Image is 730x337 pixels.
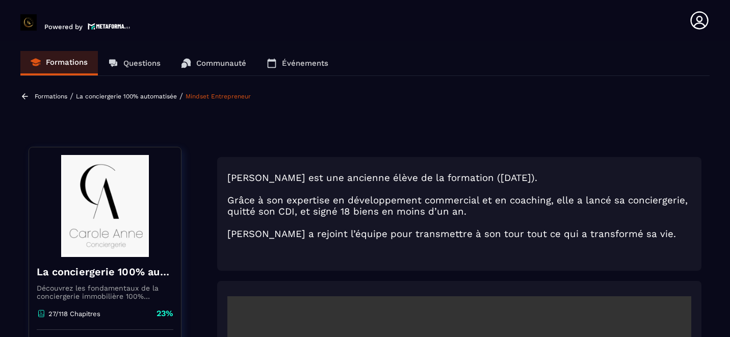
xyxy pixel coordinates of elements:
img: banner [37,155,173,257]
h3: [PERSON_NAME] a rejoint l’équipe pour transmettre à son tour tout ce qui a transformé sa vie. [227,228,691,240]
p: Découvrez les fondamentaux de la conciergerie immobilière 100% automatisée. Cette formation est c... [37,284,173,300]
p: Questions [123,59,161,68]
a: La conciergerie 100% automatisée [76,93,177,100]
a: Communauté [171,51,256,75]
p: 23% [157,308,173,319]
a: Événements [256,51,338,75]
img: logo-branding [20,14,37,31]
p: 27/118 Chapitres [48,310,100,318]
h4: La conciergerie 100% automatisée [37,265,173,279]
span: / [179,91,183,101]
p: Formations [46,58,88,67]
img: logo [88,22,131,31]
a: Formations [20,51,98,75]
span: / [70,91,73,101]
a: Questions [98,51,171,75]
a: Formations [35,93,67,100]
p: Communauté [196,59,246,68]
p: Powered by [44,23,83,31]
h3: Grâce à son expertise en développement commercial et en coaching, elle a lancé sa conciergerie, q... [227,195,691,217]
a: Mindset Entrepreneur [186,93,251,100]
p: Événements [282,59,328,68]
h3: [PERSON_NAME] est une ancienne élève de la formation ([DATE]). [227,172,691,184]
